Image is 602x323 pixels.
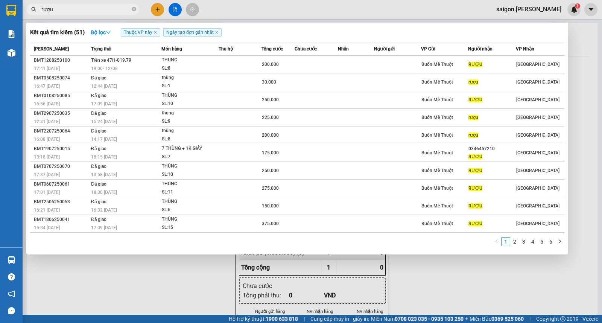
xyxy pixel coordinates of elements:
[468,203,482,209] span: RƯỢU
[34,207,60,213] span: 16:21 [DATE]
[528,237,537,246] li: 4
[546,237,555,246] li: 6
[91,172,117,177] span: 13:58 [DATE]
[162,198,218,206] div: THÙNG
[91,207,117,213] span: 16:32 [DATE]
[8,49,15,57] img: warehouse-icon
[91,217,106,222] span: Đã giao
[492,237,501,246] li: Previous Page
[154,30,157,34] span: close
[516,221,559,226] span: [GEOGRAPHIC_DATA]
[34,216,89,224] div: BMT1806250041
[34,190,60,195] span: 17:01 [DATE]
[262,186,279,191] span: 275.000
[421,186,453,191] span: Buôn Mê Thuột
[494,239,499,244] span: left
[262,115,279,120] span: 225.000
[163,28,222,37] span: Ngày tạo đơn gần nhất
[91,84,117,89] span: 12:44 [DATE]
[529,238,537,246] a: 4
[468,133,478,138] span: rượu
[162,64,218,73] div: SL: 8
[34,119,60,124] span: 12:31 [DATE]
[538,238,546,246] a: 5
[34,137,60,142] span: 16:08 [DATE]
[91,190,117,195] span: 18:30 [DATE]
[162,100,218,108] div: SL: 10
[468,186,482,191] span: RƯỢU
[162,117,218,126] div: SL: 9
[162,180,218,188] div: THÙNG
[502,238,510,246] a: 1
[34,225,60,230] span: 15:34 [DATE]
[132,7,136,11] span: close-circle
[468,221,482,226] span: RƯỢU
[34,198,89,206] div: BMT2506250053
[516,62,559,67] span: [GEOGRAPHIC_DATA]
[162,145,218,153] div: 7 THÙNG + 1K GIẤY
[91,29,111,35] strong: Bộ lọc
[34,56,89,64] div: BMT1208250100
[468,115,478,120] span: rượu
[555,237,564,246] li: Next Page
[516,168,559,173] span: [GEOGRAPHIC_DATA]
[537,237,546,246] li: 5
[91,111,106,116] span: Đã giao
[510,237,519,246] li: 2
[516,46,534,52] span: VP Nhận
[8,30,15,38] img: solution-icon
[162,188,218,197] div: SL: 11
[162,127,218,135] div: thùng
[374,46,395,52] span: Người gửi
[8,290,15,297] span: notification
[511,238,519,246] a: 2
[421,46,435,52] span: VP Gửi
[91,58,131,63] span: Trên xe 47H-019.79
[91,146,106,151] span: Đã giao
[91,93,106,98] span: Đã giao
[501,237,510,246] li: 1
[162,82,218,90] div: SL: 1
[295,46,317,52] span: Chưa cước
[162,91,218,100] div: THÙNG
[421,79,453,85] span: Buôn Mê Thuột
[162,215,218,224] div: THÙNG
[162,206,218,214] div: SL: 6
[468,62,482,67] span: RƯỢU
[516,115,559,120] span: [GEOGRAPHIC_DATA]
[34,101,60,107] span: 16:56 [DATE]
[106,30,111,35] span: down
[91,46,111,52] span: Trạng thái
[421,168,453,173] span: Buôn Mê Thuột
[162,109,218,117] div: thung
[516,79,559,85] span: [GEOGRAPHIC_DATA]
[91,128,106,134] span: Đã giao
[161,46,182,52] span: Món hàng
[262,168,279,173] span: 250.000
[34,154,60,160] span: 13:18 [DATE]
[558,239,562,244] span: right
[468,145,515,153] div: 0346457210
[492,237,501,246] button: left
[91,199,106,204] span: Đã giao
[34,46,69,52] span: [PERSON_NAME]
[34,92,89,100] div: BMT0108250085
[91,225,117,230] span: 17:09 [DATE]
[516,186,559,191] span: [GEOGRAPHIC_DATA]
[34,74,89,82] div: BMT0508250074
[162,56,218,64] div: THUNG
[91,154,117,160] span: 18:15 [DATE]
[547,238,555,246] a: 6
[132,6,136,13] span: close-circle
[261,46,283,52] span: Tổng cước
[421,133,453,138] span: Buôn Mê Thuột
[162,153,218,161] div: SL: 7
[162,171,218,179] div: SL: 10
[219,46,233,52] span: Thu hộ
[421,62,453,67] span: Buôn Mê Thuột
[91,75,106,81] span: Đã giao
[8,307,15,314] span: message
[555,237,564,246] button: right
[262,203,279,209] span: 150.000
[91,181,106,187] span: Đã giao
